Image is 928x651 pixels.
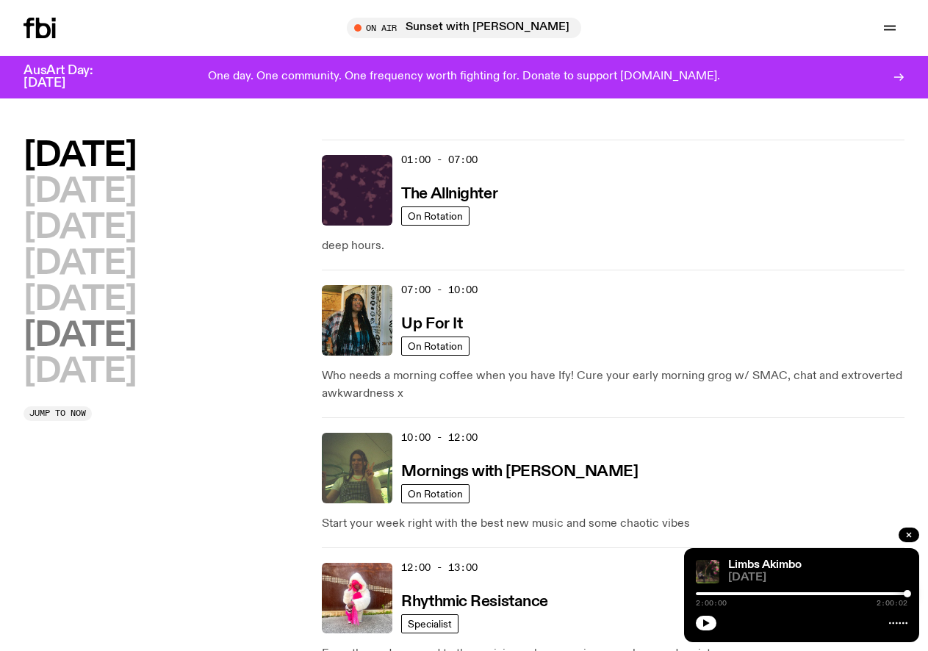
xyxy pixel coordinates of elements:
h3: The Allnighter [401,187,497,202]
p: Who needs a morning coffee when you have Ify! Cure your early morning grog w/ SMAC, chat and extr... [322,367,904,403]
a: On Rotation [401,337,470,356]
span: 07:00 - 10:00 [401,283,478,297]
a: Limbs Akimbo [728,559,802,571]
img: Ify - a Brown Skin girl with black braided twists, looking up to the side with her tongue stickin... [322,285,392,356]
span: On Rotation [408,340,463,351]
a: Specialist [401,614,458,633]
button: [DATE] [24,248,136,281]
h3: Rhythmic Resistance [401,594,548,610]
a: Rhythmic Resistance [401,591,548,610]
button: [DATE] [24,176,136,209]
button: [DATE] [24,356,136,389]
button: [DATE] [24,284,136,317]
span: 2:00:02 [877,600,907,607]
span: 01:00 - 07:00 [401,153,478,167]
span: 10:00 - 12:00 [401,431,478,445]
h3: Mornings with [PERSON_NAME] [401,464,638,480]
span: Specialist [408,618,452,629]
p: Start your week right with the best new music and some chaotic vibes [322,515,904,533]
span: [DATE] [728,572,907,583]
h3: AusArt Day: [DATE] [24,65,118,90]
p: deep hours. [322,237,904,255]
a: Mornings with [PERSON_NAME] [401,461,638,480]
span: On Rotation [408,488,463,499]
img: Jackson sits at an outdoor table, legs crossed and gazing at a black and brown dog also sitting a... [696,560,719,583]
button: On AirSunset with [PERSON_NAME] [347,18,581,38]
button: [DATE] [24,212,136,245]
h3: Up For It [401,317,462,332]
a: On Rotation [401,206,470,226]
img: Attu crouches on gravel in front of a brown wall. They are wearing a white fur coat with a hood, ... [322,563,392,633]
button: [DATE] [24,140,136,173]
img: Jim Kretschmer in a really cute outfit with cute braids, standing on a train holding up a peace s... [322,433,392,503]
a: On Rotation [401,484,470,503]
span: 2:00:00 [696,600,727,607]
span: 12:00 - 13:00 [401,561,478,575]
p: One day. One community. One frequency worth fighting for. Donate to support [DOMAIN_NAME]. [208,71,720,84]
span: On Rotation [408,210,463,221]
button: Jump to now [24,406,92,421]
a: Up For It [401,314,462,332]
button: [DATE] [24,320,136,353]
a: The Allnighter [401,184,497,202]
span: Jump to now [29,409,86,417]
